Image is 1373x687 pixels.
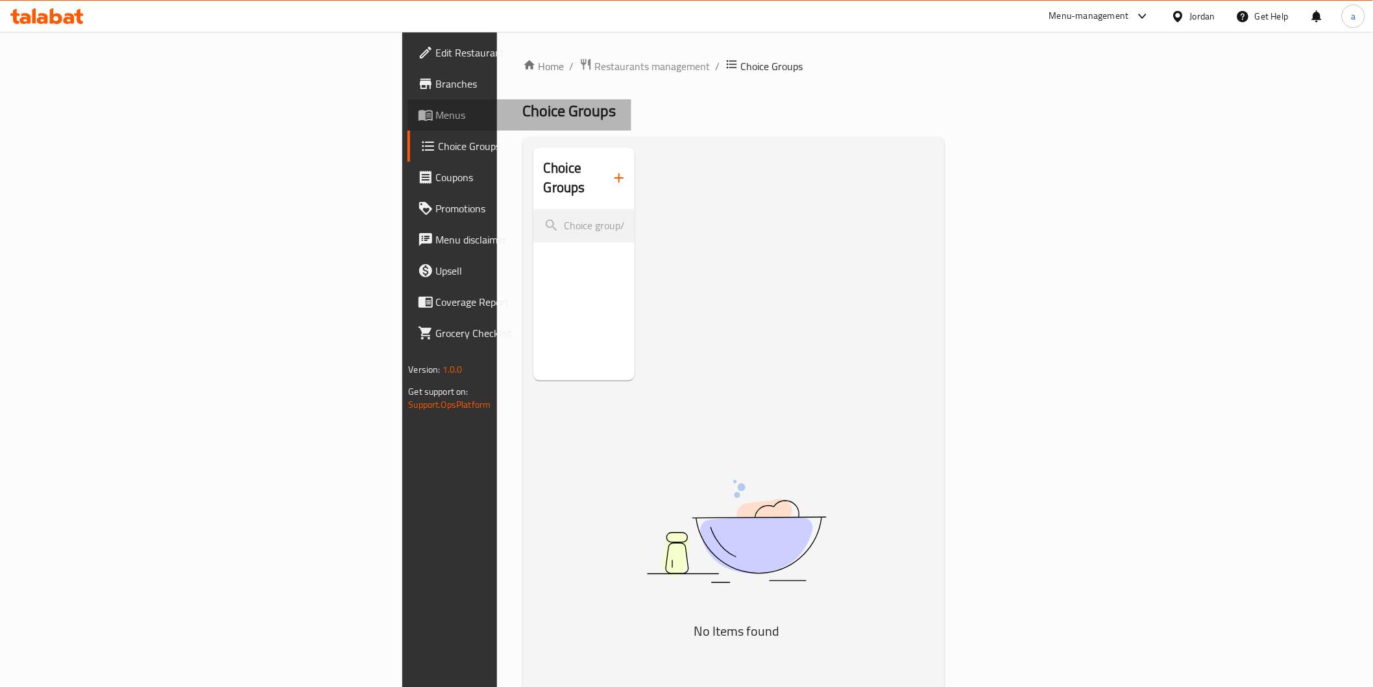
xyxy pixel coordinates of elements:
[409,396,491,413] a: Support.OpsPlatform
[409,361,441,378] span: Version:
[407,37,631,68] a: Edit Restaurant
[436,169,621,185] span: Coupons
[439,138,621,154] span: Choice Groups
[741,58,803,74] span: Choice Groups
[407,255,631,286] a: Upsell
[574,621,899,642] h5: No Items found
[1351,9,1355,23] span: a
[436,232,621,247] span: Menu disclaimer
[436,325,621,341] span: Grocery Checklist
[409,383,468,400] span: Get support on:
[407,99,631,131] a: Menus
[533,209,635,242] input: search
[579,58,711,75] a: Restaurants management
[407,286,631,318] a: Coverage Report
[407,318,631,349] a: Grocery Checklist
[436,201,621,216] span: Promotions
[407,131,631,162] a: Choice Groups
[436,76,621,92] span: Branches
[595,58,711,74] span: Restaurants management
[436,294,621,310] span: Coverage Report
[407,224,631,255] a: Menu disclaimer
[436,263,621,279] span: Upsell
[407,68,631,99] a: Branches
[574,445,899,618] img: dish.svg
[716,58,720,74] li: /
[1190,9,1215,23] div: Jordan
[407,162,631,193] a: Coupons
[407,193,631,224] a: Promotions
[523,58,945,75] nav: breadcrumb
[1049,8,1129,24] div: Menu-management
[436,107,621,123] span: Menus
[436,45,621,60] span: Edit Restaurant
[443,361,463,378] span: 1.0.0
